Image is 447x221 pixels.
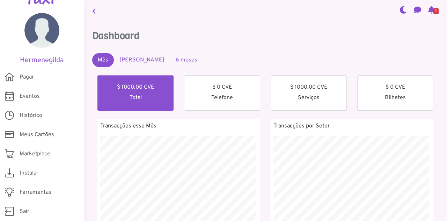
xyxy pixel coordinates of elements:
[365,94,426,102] p: Bilhetes
[114,53,170,67] a: [PERSON_NAME]
[20,131,54,139] span: Meus Cartões
[191,94,253,102] p: Telefone
[20,73,34,81] span: Pagar
[92,53,114,67] a: Mês
[433,8,439,14] span: 1
[100,122,257,130] p: Transacções esse Mês
[273,122,431,130] p: Transacções por Setor
[10,56,73,65] h5: Hermenegilda
[278,84,339,91] h6: $ 1000.00 CVE
[20,111,42,120] span: Histórico
[170,53,203,67] a: 6 meses
[20,207,29,216] span: Sair
[10,13,73,65] a: Hermenegilda
[92,30,439,42] h3: Dashboard
[20,150,50,158] span: Marketplace
[191,84,253,91] h6: $ 0 CVE
[105,84,166,91] h6: $ 1000.00 CVE
[365,84,426,91] h6: $ 0 CVE
[278,94,339,102] p: Serviços
[105,94,166,102] p: Total
[20,188,51,197] span: Ferramentas
[20,92,40,101] span: Eventos
[20,169,38,177] span: Instalar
